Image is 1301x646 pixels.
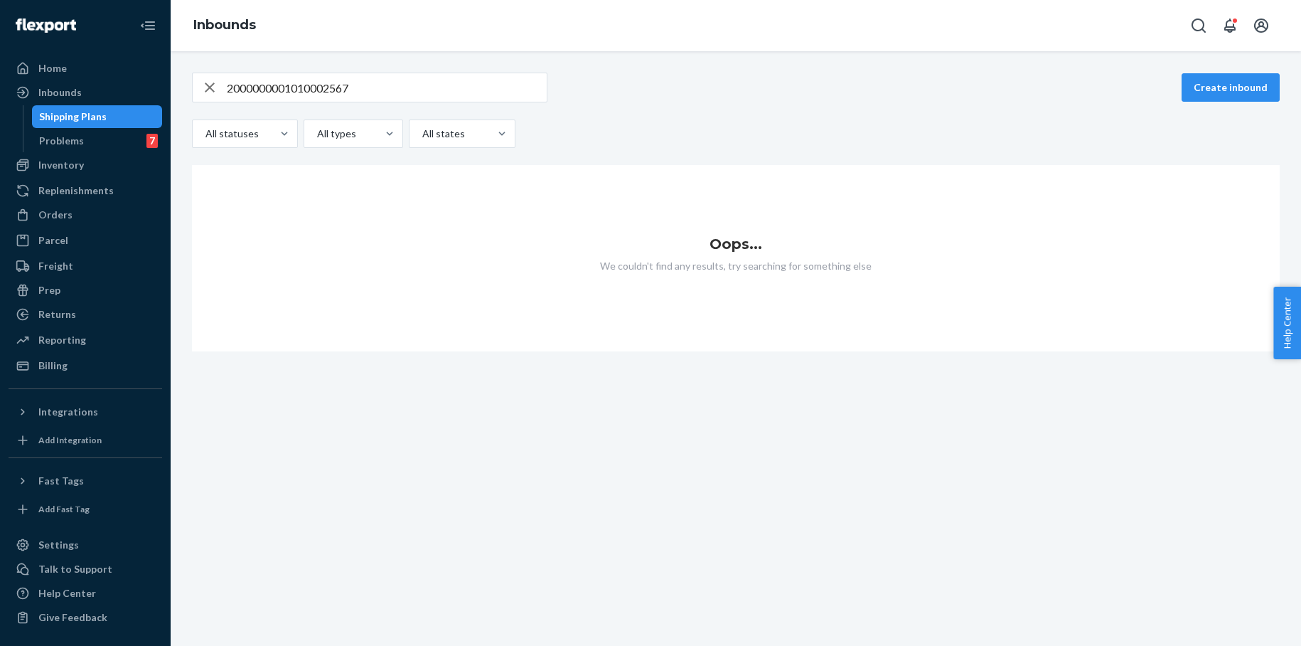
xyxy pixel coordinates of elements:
div: Add Fast Tag [38,503,90,515]
div: Orders [38,208,73,222]
a: Help Center [9,582,162,605]
div: Returns [38,307,76,322]
div: Replenishments [38,184,114,198]
input: All types [316,127,317,141]
a: Inbounds [9,81,162,104]
button: Integrations [9,401,162,423]
input: All states [421,127,422,141]
input: Search inbounds by name, destination, msku... [227,73,547,102]
div: Problems [39,134,84,148]
div: Help Center [38,586,96,600]
a: Reporting [9,329,162,351]
button: Open notifications [1216,11,1244,40]
a: Add Integration [9,429,162,452]
div: Shipping Plans [39,110,107,124]
a: Talk to Support [9,558,162,581]
button: Open account menu [1247,11,1275,40]
div: Inbounds [38,85,82,100]
a: Prep [9,279,162,302]
div: Add Integration [38,434,102,446]
div: Give Feedback [38,610,107,625]
a: Home [9,57,162,80]
a: Problems7 [32,129,163,152]
h1: Oops... [192,236,1280,252]
div: Integrations [38,405,98,419]
a: Freight [9,255,162,277]
button: Give Feedback [9,606,162,629]
a: Settings [9,534,162,556]
div: Freight [38,259,73,273]
button: Create inbound [1182,73,1280,102]
div: Settings [38,538,79,552]
a: Orders [9,203,162,226]
div: Reporting [38,333,86,347]
div: Billing [38,359,68,373]
a: Replenishments [9,179,162,202]
button: Help Center [1273,287,1301,359]
button: Open Search Box [1184,11,1213,40]
div: Home [38,61,67,75]
button: Close Navigation [134,11,162,40]
div: 7 [146,134,158,148]
a: Inventory [9,154,162,176]
input: All statuses [204,127,205,141]
a: Inbounds [193,17,256,33]
div: Inventory [38,158,84,172]
p: We couldn't find any results, try searching for something else [192,259,1280,273]
div: Prep [38,283,60,297]
a: Shipping Plans [32,105,163,128]
a: Add Fast Tag [9,498,162,521]
a: Billing [9,354,162,377]
ol: breadcrumbs [182,5,267,46]
button: Fast Tags [9,470,162,492]
img: Flexport logo [16,18,76,33]
div: Fast Tags [38,474,84,488]
div: Talk to Support [38,562,112,576]
a: Returns [9,303,162,326]
a: Parcel [9,229,162,252]
div: Parcel [38,233,68,248]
